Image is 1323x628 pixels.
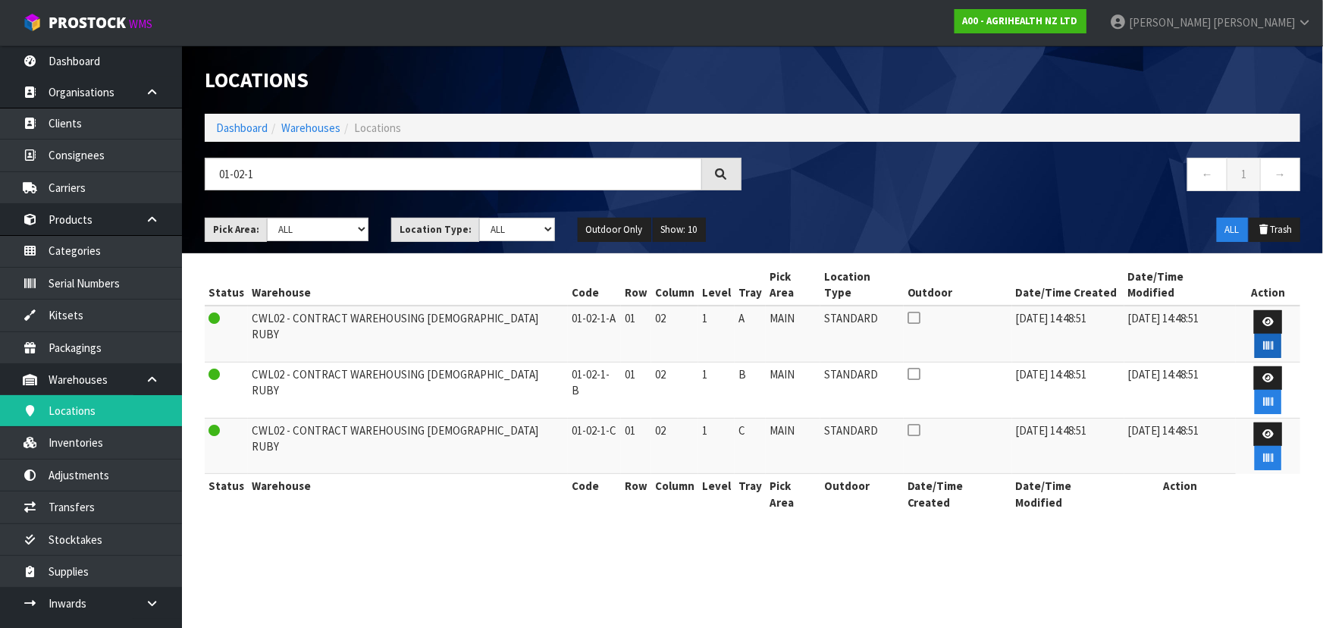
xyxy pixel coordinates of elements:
[568,474,621,514] th: Code
[820,265,903,306] th: Location Type
[216,121,268,135] a: Dashboard
[735,265,766,306] th: Tray
[651,474,698,514] th: Column
[1124,306,1237,363] td: [DATE] 14:48:51
[766,362,820,418] td: MAIN
[568,265,621,306] th: Code
[1124,265,1237,306] th: Date/Time Modified
[205,158,702,190] input: Search locations
[400,223,472,236] strong: Location Type:
[963,14,1078,27] strong: A00 - AGRIHEALTH NZ LTD
[735,306,766,363] td: A
[1129,15,1211,30] span: [PERSON_NAME]
[1012,418,1124,474] td: [DATE] 14:48:51
[248,306,568,363] td: CWL02 - CONTRACT WAREHOUSING [DEMOGRAPHIC_DATA] RUBY
[621,474,651,514] th: Row
[1227,158,1261,190] a: 1
[49,13,126,33] span: ProStock
[621,362,651,418] td: 01
[653,218,706,242] button: Show: 10
[651,362,698,418] td: 02
[23,13,42,32] img: cube-alt.png
[735,362,766,418] td: B
[248,362,568,418] td: CWL02 - CONTRACT WAREHOUSING [DEMOGRAPHIC_DATA] RUBY
[698,418,735,474] td: 1
[1124,474,1237,514] th: Action
[1012,265,1124,306] th: Date/Time Created
[568,306,621,363] td: 01-02-1-A
[1213,15,1295,30] span: [PERSON_NAME]
[248,418,568,474] td: CWL02 - CONTRACT WAREHOUSING [DEMOGRAPHIC_DATA] RUBY
[1124,362,1237,418] td: [DATE] 14:48:51
[698,306,735,363] td: 1
[1012,474,1124,514] th: Date/Time Modified
[698,474,735,514] th: Level
[766,474,820,514] th: Pick Area
[1012,306,1124,363] td: [DATE] 14:48:51
[1187,158,1227,190] a: ←
[698,265,735,306] th: Level
[1217,218,1248,242] button: ALL
[621,418,651,474] td: 01
[248,474,568,514] th: Warehouse
[1236,265,1300,306] th: Action
[568,362,621,418] td: 01-02-1-B
[1260,158,1300,190] a: →
[820,306,903,363] td: STANDARD
[248,265,568,306] th: Warehouse
[568,418,621,474] td: 01-02-1-C
[698,362,735,418] td: 1
[1249,218,1300,242] button: Trash
[621,306,651,363] td: 01
[820,362,903,418] td: STANDARD
[1124,418,1237,474] td: [DATE] 14:48:51
[820,418,903,474] td: STANDARD
[651,306,698,363] td: 02
[766,265,820,306] th: Pick Area
[651,418,698,474] td: 02
[766,418,820,474] td: MAIN
[766,306,820,363] td: MAIN
[764,158,1301,195] nav: Page navigation
[1012,362,1124,418] td: [DATE] 14:48:51
[735,474,766,514] th: Tray
[205,265,248,306] th: Status
[735,418,766,474] td: C
[578,218,651,242] button: Outdoor Only
[955,9,1086,33] a: A00 - AGRIHEALTH NZ LTD
[621,265,651,306] th: Row
[281,121,340,135] a: Warehouses
[205,474,248,514] th: Status
[129,17,152,31] small: WMS
[904,474,1012,514] th: Date/Time Created
[820,474,903,514] th: Outdoor
[205,68,741,91] h1: Locations
[651,265,698,306] th: Column
[904,265,1012,306] th: Outdoor
[354,121,401,135] span: Locations
[213,223,259,236] strong: Pick Area:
